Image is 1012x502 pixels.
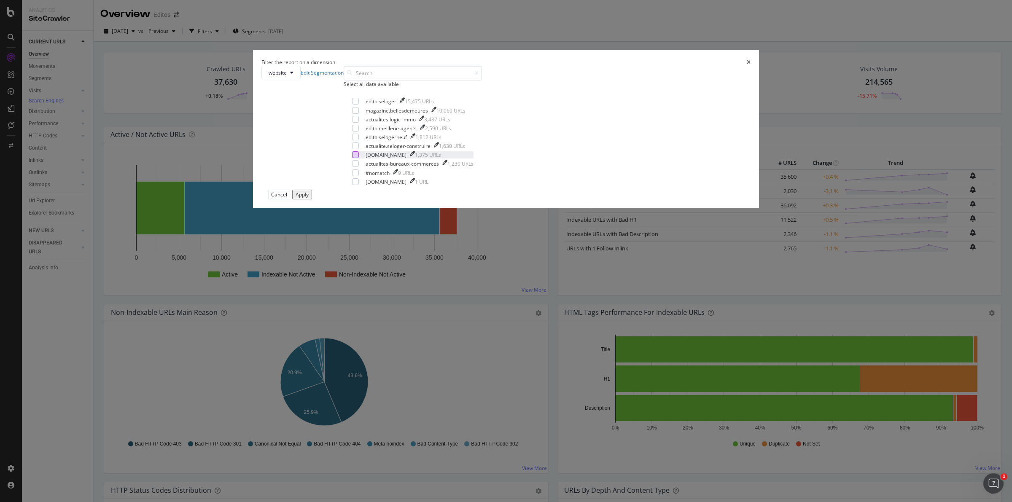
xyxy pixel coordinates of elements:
[366,151,406,158] div: [DOMAIN_NAME]
[983,473,1004,494] iframe: Intercom live chat
[747,59,751,66] div: times
[366,116,416,123] div: actualites.logic-immo
[296,191,309,198] div: Apply
[366,178,406,185] div: [DOMAIN_NAME]
[366,125,417,132] div: edito.meilleursagents
[268,190,290,199] button: Cancel
[439,142,465,150] div: 1,630 URLs
[447,160,474,167] div: 1,230 URLs
[366,107,428,114] div: magazine.bellesdemeures
[253,50,759,208] div: modal
[366,142,431,150] div: actualite.seloger-construire
[424,116,450,123] div: 3,437 URLs
[269,69,287,76] span: website
[436,107,466,114] div: 10,060 URLs
[344,66,482,81] input: Search
[398,169,414,177] div: 9 URLs
[301,69,344,76] a: Edit Segmentation
[261,59,335,66] div: Filter the report on a dimension
[366,98,396,105] div: edito.seloger
[271,191,287,198] div: Cancel
[1001,473,1007,480] span: 1
[261,66,301,79] button: website
[292,190,312,199] button: Apply
[366,160,439,167] div: actualites-bureaux-commerces
[425,125,451,132] div: 2,590 URLs
[415,151,441,158] div: 1,375 URLs
[366,134,407,141] div: edito.selogerneuf
[415,134,441,141] div: 1,812 URLs
[344,81,482,88] div: Select all data available
[366,169,390,177] div: #nomatch
[415,178,428,185] div: 1 URL
[405,98,434,105] div: 15,475 URLs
